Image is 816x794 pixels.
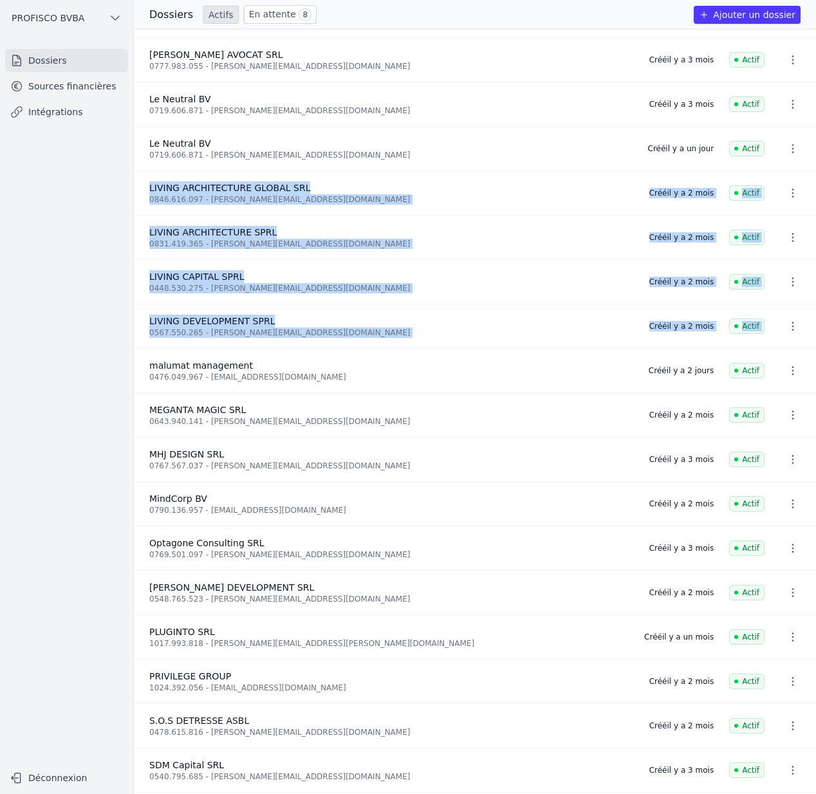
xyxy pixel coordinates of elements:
[149,183,310,193] span: LIVING ARCHITECTURE GLOBAL SRL
[649,277,714,287] div: Créé il y a 2 mois
[12,12,84,24] span: PROFISCO BVBA
[649,587,714,598] div: Créé il y a 2 mois
[149,50,283,60] span: [PERSON_NAME] AVOCAT SRL
[729,185,765,201] span: Actif
[729,629,765,645] span: Actif
[149,771,634,782] div: 0540.795.685 - [PERSON_NAME][EMAIL_ADDRESS][DOMAIN_NAME]
[149,360,253,371] span: malumat management
[203,6,239,24] a: Actifs
[649,365,714,376] div: Créé il y a 2 jours
[729,363,765,378] span: Actif
[149,627,215,637] span: PLUGINTO SRL
[149,316,275,326] span: LIVING DEVELOPMENT SPRL
[149,494,207,504] span: MindCorp BV
[649,410,714,420] div: Créé il y a 2 mois
[649,765,714,775] div: Créé il y a 3 mois
[149,638,629,649] div: 1017.993.818 - [PERSON_NAME][EMAIL_ADDRESS][PERSON_NAME][DOMAIN_NAME]
[299,8,311,21] span: 8
[149,549,634,560] div: 0769.501.097 - [PERSON_NAME][EMAIL_ADDRESS][DOMAIN_NAME]
[5,49,128,72] a: Dossiers
[149,505,634,515] div: 0790.136.957 - [EMAIL_ADDRESS][DOMAIN_NAME]
[149,7,193,23] h3: Dossiers
[149,328,634,338] div: 0567.550.265 - [PERSON_NAME][EMAIL_ADDRESS][DOMAIN_NAME]
[649,188,714,198] div: Créé il y a 2 mois
[149,727,634,737] div: 0478.615.816 - [PERSON_NAME][EMAIL_ADDRESS][DOMAIN_NAME]
[149,671,231,681] span: PRIVILEGE GROUP
[729,230,765,245] span: Actif
[729,274,765,290] span: Actif
[729,496,765,512] span: Actif
[149,416,634,427] div: 0643.940.141 - [PERSON_NAME][EMAIL_ADDRESS][DOMAIN_NAME]
[149,138,211,149] span: Le Neutral BV
[149,582,314,593] span: [PERSON_NAME] DEVELOPMENT SRL
[149,760,224,770] span: SDM Capital SRL
[729,407,765,423] span: Actif
[694,6,801,24] button: Ajouter un dossier
[649,321,714,331] div: Créé il y a 2 mois
[149,594,634,604] div: 0548.765.523 - [PERSON_NAME][EMAIL_ADDRESS][DOMAIN_NAME]
[649,543,714,553] div: Créé il y a 3 mois
[149,227,277,237] span: LIVING ARCHITECTURE SPRL
[149,150,633,160] div: 0719.606.871 - [PERSON_NAME][EMAIL_ADDRESS][DOMAIN_NAME]
[729,141,765,156] span: Actif
[729,452,765,467] span: Actif
[149,461,634,471] div: 0767.567.037 - [PERSON_NAME][EMAIL_ADDRESS][DOMAIN_NAME]
[729,540,765,556] span: Actif
[649,676,714,687] div: Créé il y a 2 mois
[729,674,765,689] span: Actif
[149,372,633,382] div: 0476.049.967 - [EMAIL_ADDRESS][DOMAIN_NAME]
[729,319,765,334] span: Actif
[649,232,714,243] div: Créé il y a 2 mois
[729,585,765,600] span: Actif
[149,405,246,415] span: MEGANTA MAGIC SRL
[244,5,317,24] a: En attente 8
[5,768,128,788] button: Déconnexion
[149,449,224,459] span: MHJ DESIGN SRL
[5,8,128,28] button: PROFISCO BVBA
[729,718,765,734] span: Actif
[729,52,765,68] span: Actif
[149,716,249,726] span: S.O.S DETRESSE ASBL
[649,55,714,65] div: Créé il y a 3 mois
[149,283,634,293] div: 0448.530.275 - [PERSON_NAME][EMAIL_ADDRESS][DOMAIN_NAME]
[649,454,714,465] div: Créé il y a 3 mois
[149,94,211,104] span: Le Neutral BV
[149,106,634,116] div: 0719.606.871 - [PERSON_NAME][EMAIL_ADDRESS][DOMAIN_NAME]
[5,75,128,98] a: Sources financières
[149,194,634,205] div: 0846.616.097 - [PERSON_NAME][EMAIL_ADDRESS][DOMAIN_NAME]
[149,61,634,71] div: 0777.983.055 - [PERSON_NAME][EMAIL_ADDRESS][DOMAIN_NAME]
[649,721,714,731] div: Créé il y a 2 mois
[149,683,634,693] div: 1024.392.056 - [EMAIL_ADDRESS][DOMAIN_NAME]
[149,538,264,548] span: Optagone Consulting SRL
[648,143,714,154] div: Créé il y a un jour
[729,97,765,112] span: Actif
[644,632,714,642] div: Créé il y a un mois
[149,272,244,282] span: LIVING CAPITAL SPRL
[5,100,128,124] a: Intégrations
[149,239,634,249] div: 0831.419.365 - [PERSON_NAME][EMAIL_ADDRESS][DOMAIN_NAME]
[729,762,765,778] span: Actif
[649,499,714,509] div: Créé il y a 2 mois
[649,99,714,109] div: Créé il y a 3 mois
